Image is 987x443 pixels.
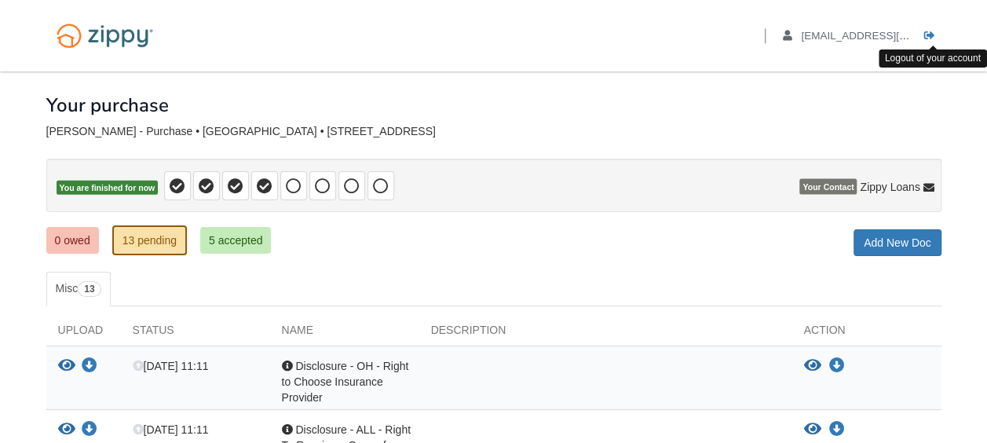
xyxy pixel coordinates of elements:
a: 13 pending [112,225,187,255]
img: Logo [46,16,163,56]
span: Disclosure - OH - Right to Choose Insurance Provider [282,360,409,404]
a: Download Disclosure - OH - Right to Choose Insurance Provider [829,360,845,372]
span: [DATE] 11:11 [133,360,209,372]
span: 13 [78,281,101,297]
span: Your Contact [799,179,857,195]
a: Add New Doc [854,229,941,256]
span: You are finished for now [57,181,159,196]
button: View Disclosure - OH - Right to Choose Insurance Provider [804,358,821,374]
a: Download Disclosure - OH - Right to Choose Insurance Provider [82,361,97,373]
button: View Disclosure - ALL - Right To Receive a Copy of Appraisals [804,422,821,438]
span: [DATE] 11:11 [133,423,209,436]
a: edit profile [783,30,982,46]
div: Logout of your account [879,49,987,68]
div: Upload [46,322,121,346]
h1: Your purchase [46,95,169,115]
a: Misc [46,272,111,306]
button: View Disclosure - ALL - Right To Receive a Copy of Appraisals [58,422,75,438]
div: Action [792,322,941,346]
div: Name [270,322,419,346]
div: Description [419,322,792,346]
a: Download Disclosure - ALL - Right To Receive a Copy of Appraisals [829,423,845,436]
div: [PERSON_NAME] - Purchase • [GEOGRAPHIC_DATA] • [STREET_ADDRESS] [46,125,941,138]
a: 5 accepted [200,227,272,254]
div: Status [121,322,270,346]
span: chiltonjp26@gmail.com [801,30,981,42]
a: Log out [924,30,941,46]
button: View Disclosure - OH - Right to Choose Insurance Provider [58,358,75,375]
a: Download Disclosure - ALL - Right To Receive a Copy of Appraisals [82,424,97,437]
a: 0 owed [46,227,99,254]
span: Zippy Loans [860,179,919,195]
